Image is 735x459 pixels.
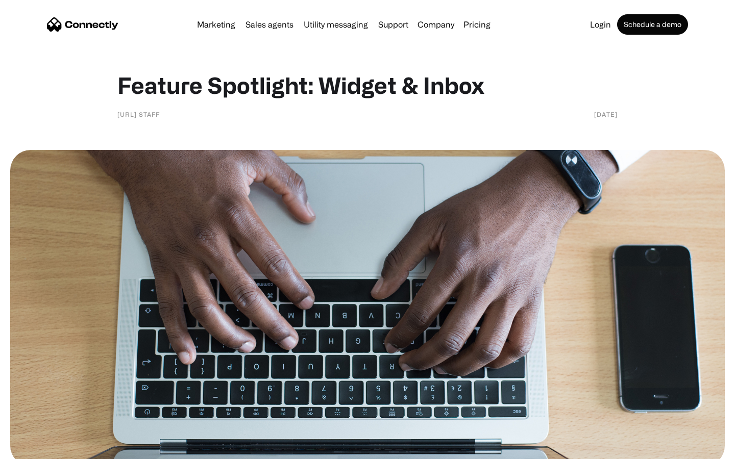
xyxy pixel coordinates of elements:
div: [DATE] [594,109,618,119]
div: [URL] staff [117,109,160,119]
a: Schedule a demo [617,14,688,35]
div: Company [418,17,454,32]
a: Login [586,20,615,29]
h1: Feature Spotlight: Widget & Inbox [117,71,618,99]
a: Utility messaging [300,20,372,29]
a: Marketing [193,20,239,29]
a: Pricing [459,20,495,29]
a: Sales agents [241,20,298,29]
aside: Language selected: English [10,441,61,455]
a: Support [374,20,412,29]
div: Company [414,17,457,32]
a: home [47,17,118,32]
ul: Language list [20,441,61,455]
